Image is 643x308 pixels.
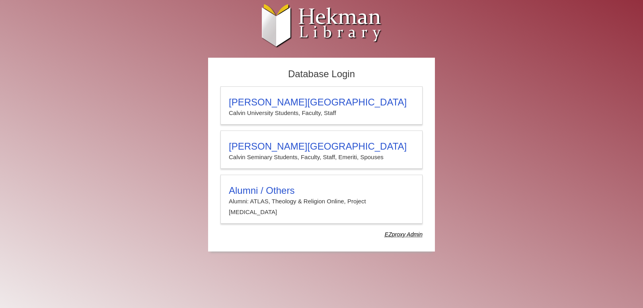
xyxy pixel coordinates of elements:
a: [PERSON_NAME][GEOGRAPHIC_DATA]Calvin Seminary Students, Faculty, Staff, Emeriti, Spouses [220,131,423,169]
p: Calvin University Students, Faculty, Staff [229,108,414,118]
a: [PERSON_NAME][GEOGRAPHIC_DATA]Calvin University Students, Faculty, Staff [220,86,423,125]
h3: Alumni / Others [229,185,414,196]
h3: [PERSON_NAME][GEOGRAPHIC_DATA] [229,97,414,108]
summary: Alumni / OthersAlumni: ATLAS, Theology & Religion Online, Project [MEDICAL_DATA] [229,185,414,217]
h2: Database Login [216,66,427,82]
h3: [PERSON_NAME][GEOGRAPHIC_DATA] [229,141,414,152]
p: Calvin Seminary Students, Faculty, Staff, Emeriti, Spouses [229,152,414,162]
dfn: Use Alumni login [385,231,423,238]
p: Alumni: ATLAS, Theology & Religion Online, Project [MEDICAL_DATA] [229,196,414,217]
